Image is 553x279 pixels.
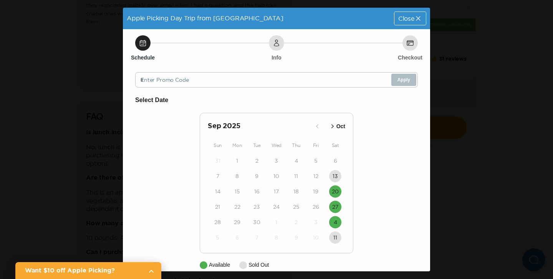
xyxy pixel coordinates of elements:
button: 4 [290,155,302,167]
p: Available [209,261,230,269]
div: Fri [306,141,326,150]
time: 2 [295,218,298,226]
time: 8 [235,172,239,180]
time: 6 [334,157,337,165]
button: 7 [251,231,263,244]
time: 1 [275,218,277,226]
time: 31 [215,157,220,165]
div: Tue [247,141,267,150]
button: 10 [310,231,322,244]
button: 9 [290,231,302,244]
h2: Sep 2025 [208,121,311,132]
time: 5 [216,234,219,241]
span: Close [398,15,414,21]
time: 20 [332,188,339,195]
button: 8 [270,231,283,244]
time: 4 [295,157,298,165]
time: 7 [216,172,219,180]
time: 18 [293,188,299,195]
button: 19 [310,185,322,198]
button: 22 [231,201,243,213]
button: 17 [270,185,283,198]
button: 27 [329,201,341,213]
time: 5 [314,157,318,165]
h2: Want $10 off Apple Picking? [25,266,142,275]
button: 16 [251,185,263,198]
time: 15 [235,188,240,195]
button: 6 [231,231,243,244]
time: 30 [253,218,260,226]
time: 24 [273,203,280,211]
button: 2 [290,216,302,228]
h6: Select Date [135,95,418,105]
button: 28 [212,216,224,228]
time: 12 [313,172,318,180]
time: 8 [275,234,278,241]
time: 28 [214,218,221,226]
time: 11 [333,234,337,241]
button: 6 [329,155,341,167]
div: Sun [208,141,227,150]
button: 24 [270,201,283,213]
button: 3 [270,155,283,167]
button: 18 [290,185,302,198]
time: 4 [334,218,337,226]
time: 16 [254,188,260,195]
button: 9 [251,170,263,182]
time: 3 [275,157,278,165]
button: 5 [212,231,224,244]
time: 9 [255,172,258,180]
button: 20 [329,185,341,198]
button: 29 [231,216,243,228]
button: 1 [270,216,283,228]
div: Sat [326,141,345,150]
time: 27 [332,203,338,211]
time: 26 [313,203,319,211]
h6: Checkout [398,54,422,61]
button: 26 [310,201,322,213]
button: 5 [310,155,322,167]
time: 10 [273,172,279,180]
div: Wed [267,141,286,150]
time: 13 [333,172,338,180]
time: 19 [313,188,318,195]
span: Apple Picking Day Trip from [GEOGRAPHIC_DATA] [127,15,283,21]
button: 21 [212,201,224,213]
button: 3 [310,216,322,228]
time: 2 [255,157,258,165]
button: 2 [251,155,263,167]
time: 21 [215,203,220,211]
time: 11 [294,172,298,180]
time: 29 [234,218,240,226]
div: Mon [227,141,247,150]
h6: Schedule [131,54,155,61]
button: 12 [310,170,322,182]
time: 7 [255,234,258,241]
button: Oct [326,120,348,133]
time: 23 [253,203,260,211]
a: Want $10 off Apple Picking? [15,262,161,279]
button: 10 [270,170,283,182]
button: 4 [329,216,341,228]
button: 14 [212,185,224,198]
div: Thu [286,141,306,150]
button: 1 [231,155,243,167]
button: 31 [212,155,224,167]
button: 15 [231,185,243,198]
time: 9 [295,234,298,241]
button: 23 [251,201,263,213]
time: 14 [215,188,220,195]
p: Sold Out [248,261,269,269]
time: 22 [234,203,240,211]
h6: Info [272,54,281,61]
time: 10 [313,234,319,241]
button: 11 [290,170,302,182]
button: 11 [329,231,341,244]
time: 1 [236,157,238,165]
time: 6 [235,234,239,241]
time: 3 [314,218,318,226]
button: 7 [212,170,224,182]
time: 17 [274,188,279,195]
p: Oct [336,122,345,130]
button: 13 [329,170,341,182]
